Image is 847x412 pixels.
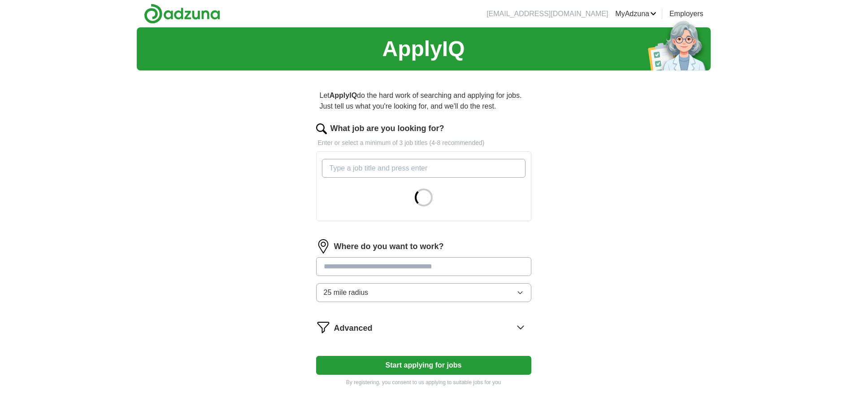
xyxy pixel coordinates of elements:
img: Adzuna logo [144,4,220,24]
button: 25 mile radius [316,283,531,302]
a: Employers [669,9,704,19]
label: What job are you looking for? [330,123,444,135]
p: By registering, you consent to us applying to suitable jobs for you [316,378,531,386]
img: location.png [316,239,330,254]
a: MyAdzuna [615,9,656,19]
span: Advanced [334,322,373,334]
p: Let do the hard work of searching and applying for jobs. Just tell us what you're looking for, an... [316,87,531,115]
p: Enter or select a minimum of 3 job titles (4-8 recommended) [316,138,531,148]
img: search.png [316,123,327,134]
img: filter [316,320,330,334]
h1: ApplyIQ [382,33,465,65]
li: [EMAIL_ADDRESS][DOMAIN_NAME] [486,9,608,19]
label: Where do you want to work? [334,241,444,253]
span: 25 mile radius [324,287,369,298]
input: Type a job title and press enter [322,159,526,178]
strong: ApplyIQ [330,92,357,99]
button: Start applying for jobs [316,356,531,375]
